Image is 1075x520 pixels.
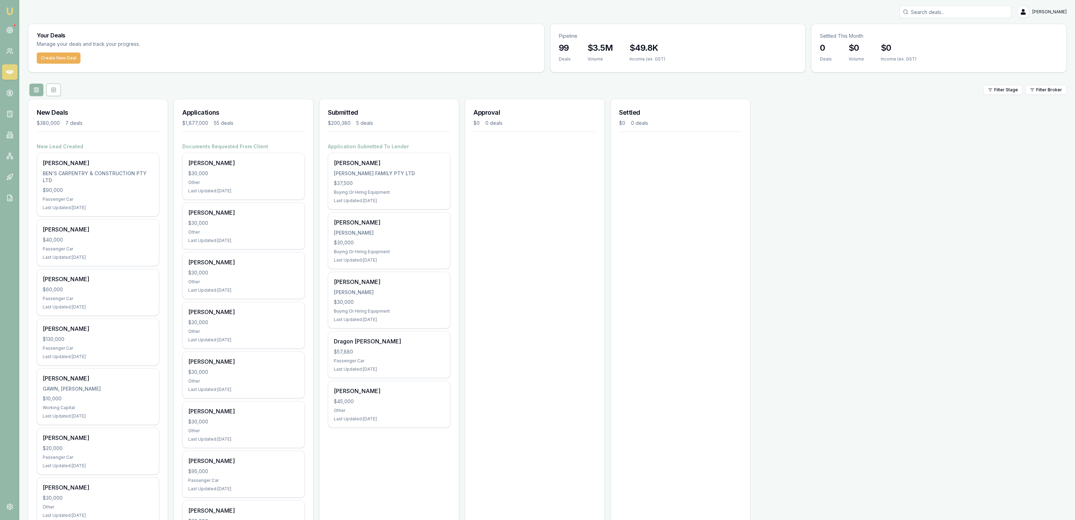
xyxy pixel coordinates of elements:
[43,336,153,343] div: $130,000
[334,416,444,422] div: Last Updated: [DATE]
[473,120,480,127] div: $0
[43,413,153,419] div: Last Updated: [DATE]
[43,513,153,518] div: Last Updated: [DATE]
[188,428,299,434] div: Other
[43,205,153,211] div: Last Updated: [DATE]
[994,87,1018,93] span: Filter Stage
[43,236,153,243] div: $40,000
[328,143,450,150] h4: Application Submitted To Lender
[43,255,153,260] div: Last Updated: [DATE]
[1025,85,1067,95] button: Filter Broker
[619,120,625,127] div: $0
[188,337,299,343] div: Last Updated: [DATE]
[182,108,305,117] h3: Applications
[188,170,299,177] div: $30,000
[334,229,444,236] div: [PERSON_NAME]
[43,304,153,310] div: Last Updated: [DATE]
[328,108,450,117] h3: Submitted
[881,42,916,54] h3: $0
[43,385,153,392] div: GAWN, [PERSON_NAME]
[43,170,153,184] div: BEN'S CARPENTRY & CONSTRUCTION PTY LTD
[820,33,1058,40] p: Settled This Month
[334,239,444,246] div: $30,000
[43,463,153,469] div: Last Updated: [DATE]
[43,159,153,167] div: [PERSON_NAME]
[334,317,444,322] div: Last Updated: [DATE]
[588,56,613,62] div: Volume
[188,279,299,285] div: Other
[485,120,503,127] div: 0 deals
[43,395,153,402] div: $10,000
[334,170,444,177] div: [PERSON_NAME] FAMILY PTY LTD
[43,483,153,492] div: [PERSON_NAME]
[188,258,299,266] div: [PERSON_NAME]
[188,486,299,492] div: Last Updated: [DATE]
[473,108,596,117] h3: Approval
[188,308,299,316] div: [PERSON_NAME]
[188,220,299,227] div: $30,000
[334,180,444,187] div: $37,500
[559,56,571,62] div: Deals
[37,33,536,38] h3: Your Deals
[43,286,153,293] div: $60,000
[37,40,216,48] p: Manage your deals and track your progress.
[334,289,444,296] div: [PERSON_NAME]
[820,56,832,62] div: Deals
[188,378,299,384] div: Other
[43,325,153,333] div: [PERSON_NAME]
[188,208,299,217] div: [PERSON_NAME]
[334,218,444,227] div: [PERSON_NAME]
[43,374,153,383] div: [PERSON_NAME]
[559,33,797,40] p: Pipeline
[631,120,648,127] div: 0 deals
[334,308,444,314] div: Buying Or Hiring Equipment
[43,434,153,442] div: [PERSON_NAME]
[188,229,299,235] div: Other
[328,120,351,127] div: $200,380
[334,337,444,346] div: Dragon [PERSON_NAME]
[43,197,153,202] div: Passenger Car
[630,56,665,62] div: Income (ex. GST)
[188,357,299,366] div: [PERSON_NAME]
[188,159,299,167] div: [PERSON_NAME]
[881,56,916,62] div: Income (ex. GST)
[334,398,444,405] div: $45,000
[983,85,1023,95] button: Filter Stage
[619,108,742,117] h3: Settled
[188,188,299,194] div: Last Updated: [DATE]
[630,42,665,54] h3: $49.8K
[43,354,153,359] div: Last Updated: [DATE]
[334,190,444,195] div: Buying Or Hiring Equipment
[37,120,60,127] div: $380,000
[188,238,299,243] div: Last Updated: [DATE]
[334,408,444,413] div: Other
[43,296,153,301] div: Passenger Car
[43,225,153,234] div: [PERSON_NAME]
[188,269,299,276] div: $30,000
[188,369,299,376] div: $30,000
[37,143,159,150] h4: New Lead Created
[188,319,299,326] div: $30,000
[1036,87,1062,93] span: Filter Broker
[188,478,299,483] div: Passenger Car
[182,143,305,150] h4: Documents Requested From Client
[188,329,299,334] div: Other
[43,445,153,452] div: $20,000
[188,387,299,392] div: Last Updated: [DATE]
[37,52,80,64] button: Create New Deal
[43,187,153,194] div: $90,000
[849,42,864,54] h3: $0
[43,494,153,501] div: $30,000
[43,275,153,283] div: [PERSON_NAME]
[188,180,299,185] div: Other
[334,387,444,395] div: [PERSON_NAME]
[356,120,373,127] div: 5 deals
[334,198,444,204] div: Last Updated: [DATE]
[334,348,444,355] div: $57,880
[188,506,299,515] div: [PERSON_NAME]
[43,346,153,351] div: Passenger Car
[188,287,299,293] div: Last Updated: [DATE]
[188,418,299,425] div: $30,000
[43,455,153,460] div: Passenger Car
